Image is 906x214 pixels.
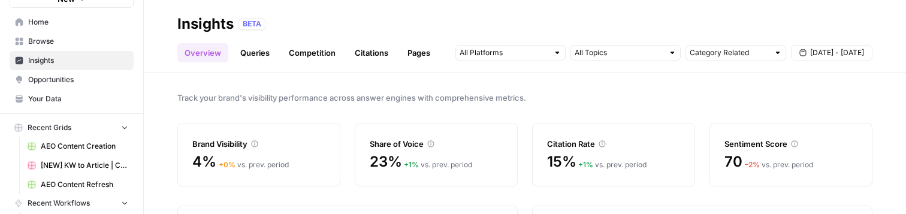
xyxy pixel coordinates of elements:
input: All Topics [575,47,663,59]
a: AEO Content Refresh [22,175,134,194]
span: Recent Grids [28,122,71,133]
a: Your Data [10,89,134,108]
span: 4% [192,152,216,171]
a: [NEW] KW to Article | Cohort Grid [22,156,134,175]
a: AEO Content Creation [22,137,134,156]
a: Home [10,13,134,32]
input: Category Related [690,47,769,59]
span: Recent Workflows [28,198,90,209]
a: Queries [233,43,277,62]
button: [DATE] - [DATE] [791,45,872,61]
span: AEO Content Creation [41,141,128,152]
div: Citation Rate [547,138,680,150]
a: Citations [348,43,395,62]
div: vs. prev. period [745,159,813,170]
a: Competition [282,43,343,62]
div: Share of Voice [370,138,503,150]
a: Overview [177,43,228,62]
a: Pages [400,43,437,62]
span: Your Data [28,94,128,104]
span: + 1 % [578,160,593,169]
span: Opportunities [28,74,128,85]
a: Insights [10,51,134,70]
a: Opportunities [10,70,134,89]
span: 23% [370,152,401,171]
span: AEO Content Refresh [41,179,128,190]
a: Browse [10,32,134,51]
span: Browse [28,36,128,47]
span: 70 [724,152,742,171]
span: 15% [547,152,576,171]
span: [DATE] - [DATE] [810,47,864,58]
span: + 1 % [404,160,419,169]
span: – 2 % [745,160,760,169]
span: Home [28,17,128,28]
div: Insights [177,14,234,34]
span: + 0 % [219,160,235,169]
div: Brand Visibility [192,138,325,150]
div: Sentiment Score [724,138,857,150]
button: Recent Grids [10,119,134,137]
button: Recent Workflows [10,194,134,212]
span: Insights [28,55,128,66]
span: Track your brand's visibility performance across answer engines with comprehensive metrics. [177,92,872,104]
div: vs. prev. period [578,159,647,170]
div: vs. prev. period [404,159,472,170]
input: All Platforms [460,47,548,59]
div: vs. prev. period [219,159,289,170]
span: [NEW] KW to Article | Cohort Grid [41,160,128,171]
div: BETA [238,18,265,30]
